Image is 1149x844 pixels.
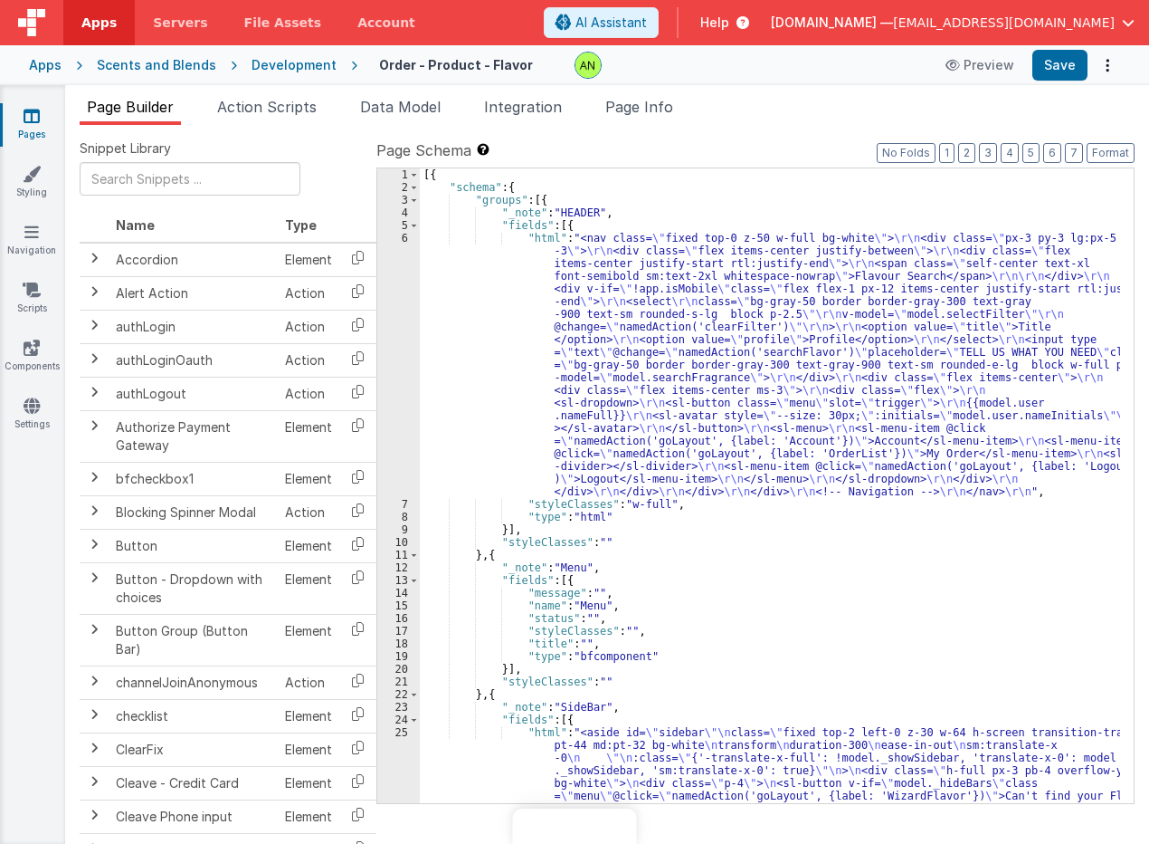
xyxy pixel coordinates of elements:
[278,276,339,310] td: Action
[377,498,420,511] div: 7
[939,143,954,163] button: 1
[109,666,278,699] td: channelJoinAnonymous
[278,310,339,343] td: Action
[278,614,339,666] td: Element
[377,676,420,688] div: 21
[81,14,117,32] span: Apps
[377,523,420,536] div: 9
[278,495,339,529] td: Action
[109,410,278,462] td: Authorize Payment Gateway
[29,56,62,74] div: Apps
[87,98,174,116] span: Page Builder
[377,638,420,650] div: 18
[700,14,729,32] span: Help
[377,663,420,676] div: 20
[109,614,278,666] td: Button Group (Button Bar)
[252,56,337,74] div: Development
[109,733,278,766] td: ClearFix
[109,343,278,377] td: authLoginOauth
[360,98,441,116] span: Data Model
[377,219,420,232] div: 5
[244,14,322,32] span: File Assets
[377,587,420,599] div: 14
[278,343,339,377] td: Action
[217,98,317,116] span: Action Scripts
[109,377,278,410] td: authLogout
[1065,143,1083,163] button: 7
[278,800,339,833] td: Element
[109,529,278,562] td: Button
[377,714,420,726] div: 24
[109,276,278,310] td: Alert Action
[377,650,420,663] div: 19
[377,194,420,206] div: 3
[278,562,339,614] td: Element
[979,143,997,163] button: 3
[285,217,317,233] span: Type
[1087,143,1135,163] button: Format
[109,766,278,800] td: Cleave - Credit Card
[116,217,155,233] span: Name
[278,666,339,699] td: Action
[377,232,420,498] div: 6
[153,14,207,32] span: Servers
[109,562,278,614] td: Button - Dropdown with choices
[377,574,420,587] div: 13
[377,536,420,549] div: 10
[935,51,1025,80] button: Preview
[958,143,975,163] button: 2
[877,143,935,163] button: No Folds
[575,53,601,78] img: 1ed2b4006576416bae4b007ab5b07290
[1095,53,1120,78] button: Options
[109,243,278,277] td: Accordion
[97,56,216,74] div: Scents and Blends
[1022,143,1040,163] button: 5
[575,14,647,32] span: AI Assistant
[377,599,420,612] div: 15
[893,14,1115,32] span: [EMAIL_ADDRESS][DOMAIN_NAME]
[80,139,171,158] span: Snippet Library
[1001,143,1019,163] button: 4
[80,162,300,196] input: Search Snippets ...
[278,766,339,800] td: Element
[109,310,278,343] td: authLogin
[377,612,420,625] div: 16
[377,549,420,561] div: 11
[376,139,471,161] span: Page Schema
[278,377,339,410] td: Action
[544,7,659,38] button: AI Assistant
[278,733,339,766] td: Element
[377,688,420,701] div: 22
[109,462,278,495] td: bfcheckbox1
[377,181,420,194] div: 2
[379,58,533,72] h4: Order - Product - Flavor
[377,561,420,574] div: 12
[1032,50,1087,81] button: Save
[377,511,420,523] div: 8
[1043,143,1061,163] button: 6
[771,14,1135,32] button: [DOMAIN_NAME] — [EMAIL_ADDRESS][DOMAIN_NAME]
[278,410,339,462] td: Element
[109,495,278,529] td: Blocking Spinner Modal
[377,168,420,181] div: 1
[278,699,339,733] td: Element
[605,98,673,116] span: Page Info
[278,462,339,495] td: Element
[278,243,339,277] td: Element
[109,699,278,733] td: checklist
[278,529,339,562] td: Element
[377,701,420,714] div: 23
[109,800,278,833] td: Cleave Phone input
[377,625,420,638] div: 17
[771,14,893,32] span: [DOMAIN_NAME] —
[484,98,562,116] span: Integration
[377,206,420,219] div: 4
